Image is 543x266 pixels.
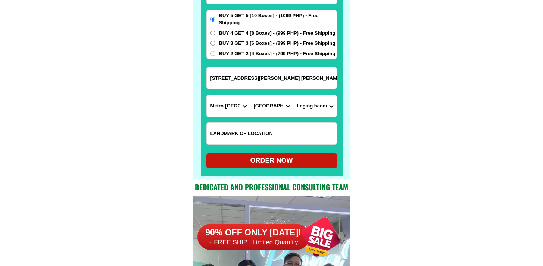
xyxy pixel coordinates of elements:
[207,67,337,89] input: Input address
[197,238,309,247] h6: + FREE SHIP | Limited Quantily
[219,50,336,57] span: BUY 2 GET 2 [4 Boxes] - (799 PHP) - Free Shipping
[219,40,336,47] span: BUY 3 GET 3 [6 Boxes] - (899 PHP) - Free Shipping
[210,51,215,56] input: BUY 2 GET 2 [4 Boxes] - (799 PHP) - Free Shipping
[210,17,215,22] input: BUY 5 GET 5 [10 Boxes] - (1099 PHP) - Free Shipping
[293,95,337,117] select: Select commune
[219,12,337,26] span: BUY 5 GET 5 [10 Boxes] - (1099 PHP) - Free Shipping
[197,227,309,238] h6: 90% OFF ONLY [DATE]!
[250,95,293,117] select: Select district
[219,29,336,37] span: BUY 4 GET 4 [8 Boxes] - (999 PHP) - Free Shipping
[206,156,337,166] div: ORDER NOW
[193,181,350,193] h2: Dedicated and professional consulting team
[207,123,337,144] input: Input LANDMARKOFLOCATION
[210,31,215,35] input: BUY 4 GET 4 [8 Boxes] - (999 PHP) - Free Shipping
[207,95,250,117] select: Select province
[210,41,215,46] input: BUY 3 GET 3 [6 Boxes] - (899 PHP) - Free Shipping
